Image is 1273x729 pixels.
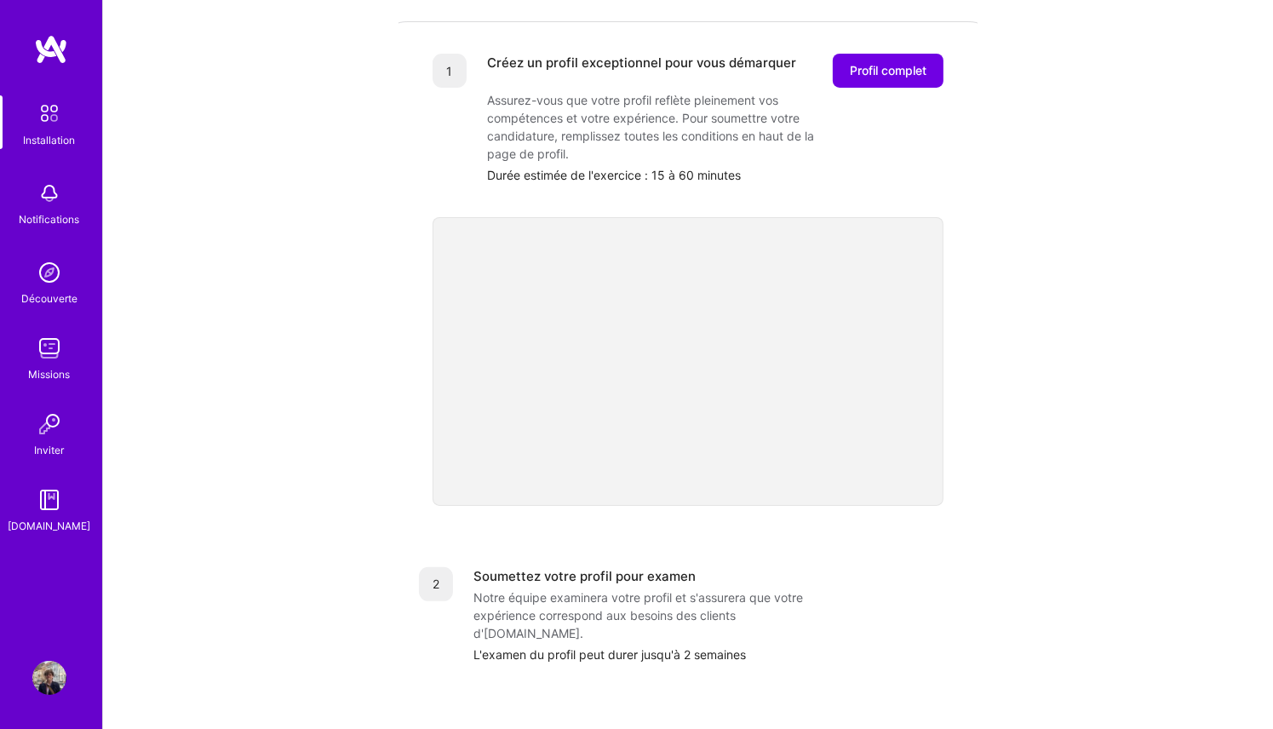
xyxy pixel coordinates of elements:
img: installation [32,95,67,131]
font: Missions [29,368,71,381]
button: Profil complet [833,54,943,88]
font: Découverte [21,292,77,305]
font: 1 [447,64,453,78]
font: Soumettez votre profil pour examen [473,568,696,584]
img: logo [34,34,68,65]
font: 2 [433,577,439,591]
font: Inviter [35,444,65,456]
font: [DOMAIN_NAME] [9,519,91,532]
font: Assurez-vous que votre profil reflète pleinement vos compétences et votre expérience. Pour soumet... [487,93,814,161]
img: cloche [32,176,66,210]
font: Notifications [20,213,80,226]
img: découverte [32,255,66,290]
img: Avatar de l'utilisateur [32,661,66,695]
font: Notre équipe examinera votre profil et s'assurera que votre expérience correspond aux besoins des... [473,590,803,640]
img: guide [32,483,66,517]
a: Avatar de l'utilisateur [28,661,71,695]
font: L'examen du profil peut durer jusqu'à 2 semaines [473,647,746,662]
iframe: To enrich screen reader interactions, please activate Accessibility in Grammarly extension settings [433,217,943,506]
img: travail d'équipe [32,331,66,365]
font: Créez un profil exceptionnel pour vous démarquer [487,55,796,71]
font: Durée estimée de l'exercice : 15 à 60 minutes [487,168,741,182]
font: Installation [24,134,76,146]
img: Inviter [32,407,66,441]
font: Profil complet [850,63,926,77]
